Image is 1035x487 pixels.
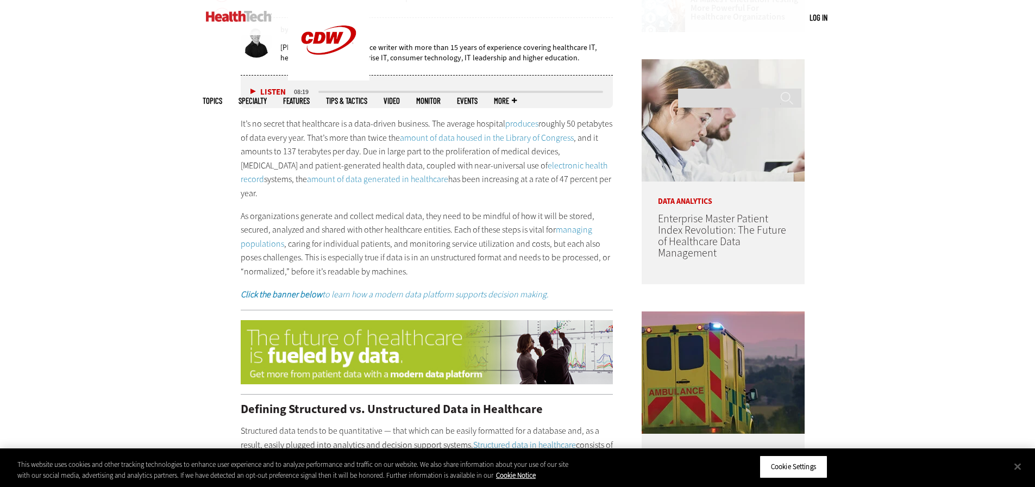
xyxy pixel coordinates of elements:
[241,224,592,249] a: managing populations
[307,173,448,185] a: amount of data generated in healthcare
[642,59,805,182] img: medical researchers look at data on desktop monitor
[416,97,441,105] a: MonITor
[322,289,549,300] em: to learn how a modern data platform supports decision making.
[400,132,574,143] a: amount of data housed in the Library of Congress
[810,12,827,23] div: User menu
[241,117,613,201] p: It’s no secret that healthcare is a data-driven business. The average hospital roughly 50 petabyt...
[642,434,805,458] p: Management
[658,211,786,260] a: Enterprise Master Patient Index Revolution: The Future of Healthcare Data Management
[642,311,805,434] img: ambulance driving down country road at sunset
[496,471,536,480] a: More information about your privacy
[384,97,400,105] a: Video
[241,209,613,279] p: As organizations generate and collect medical data, they need to be mindful of how it will be sto...
[206,11,272,22] img: Home
[760,455,827,478] button: Cookie Settings
[203,97,222,105] span: Topics
[17,459,569,480] div: This website uses cookies and other tracking technologies to enhance user experience and to analy...
[473,439,576,451] a: Structured data in healthcare
[288,72,369,83] a: CDW
[241,320,613,384] img: MDP White Paper
[457,97,478,105] a: Events
[326,97,367,105] a: Tips & Tactics
[283,97,310,105] a: Features
[1006,454,1030,478] button: Close
[642,182,805,205] p: Data Analytics
[241,403,613,415] h2: Defining Structured vs. Unstructured Data in Healthcare
[494,97,517,105] span: More
[810,13,827,22] a: Log in
[241,289,549,300] a: Click the banner belowto learn how a modern data platform supports decision making.
[241,289,322,300] em: Click the banner below
[505,118,538,129] a: produces
[239,97,267,105] span: Specialty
